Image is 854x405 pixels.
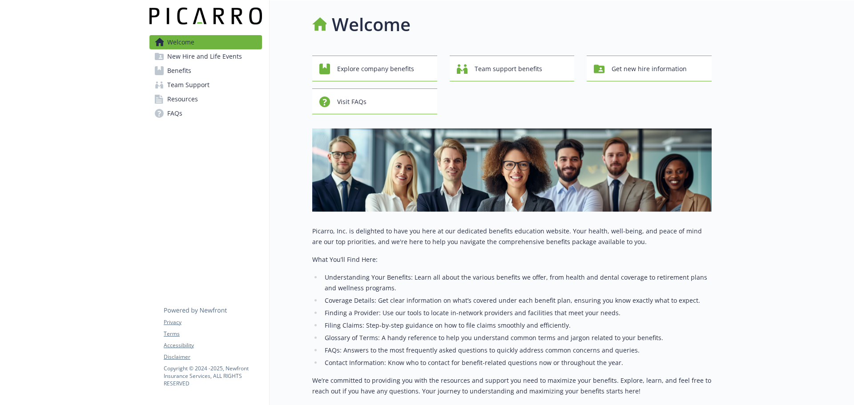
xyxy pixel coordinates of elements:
span: Benefits [167,64,191,78]
a: Benefits [149,64,262,78]
span: Get new hire information [612,60,687,77]
li: Glossary of Terms: A handy reference to help you understand common terms and jargon related to yo... [322,333,712,343]
a: Disclaimer [164,353,262,361]
button: Explore company benefits [312,56,437,81]
a: Resources [149,92,262,106]
button: Visit FAQs [312,88,437,114]
p: Copyright © 2024 - 2025 , Newfront Insurance Services, ALL RIGHTS RESERVED [164,365,262,387]
a: Welcome [149,35,262,49]
a: FAQs [149,106,262,120]
span: Resources [167,92,198,106]
span: New Hire and Life Events [167,49,242,64]
li: Finding a Provider: Use our tools to locate in-network providers and facilities that meet your ne... [322,308,712,318]
span: Team support benefits [475,60,542,77]
p: We’re committed to providing you with the resources and support you need to maximize your benefit... [312,375,712,397]
li: Filing Claims: Step-by-step guidance on how to file claims smoothly and efficiently. [322,320,712,331]
li: Coverage Details: Get clear information on what’s covered under each benefit plan, ensuring you k... [322,295,712,306]
a: Terms [164,330,262,338]
h1: Welcome [332,11,411,38]
button: Get new hire information [587,56,712,81]
a: New Hire and Life Events [149,49,262,64]
p: What You’ll Find Here: [312,254,712,265]
span: Explore company benefits [337,60,414,77]
li: Understanding Your Benefits: Learn all about the various benefits we offer, from health and denta... [322,272,712,293]
span: FAQs [167,106,182,120]
li: Contact Information: Know who to contact for benefit-related questions now or throughout the year. [322,357,712,368]
a: Accessibility [164,341,262,349]
a: Privacy [164,318,262,326]
span: Welcome [167,35,194,49]
span: Visit FAQs [337,93,367,110]
a: Team Support [149,78,262,92]
li: FAQs: Answers to the most frequently asked questions to quickly address common concerns and queries. [322,345,712,356]
span: Team Support [167,78,209,92]
img: overview page banner [312,128,712,212]
button: Team support benefits [450,56,575,81]
p: Picarro, Inc. is delighted to have you here at our dedicated benefits education website. Your hea... [312,226,712,247]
